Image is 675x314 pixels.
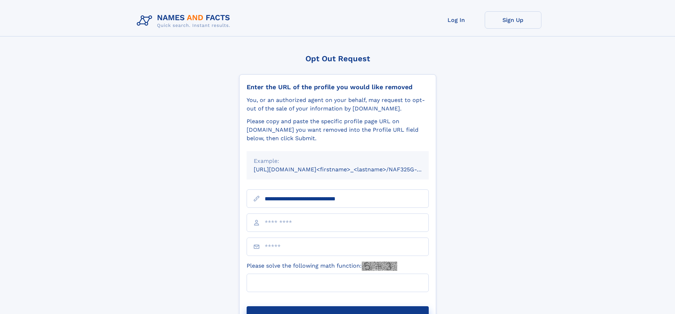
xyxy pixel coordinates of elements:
label: Please solve the following math function: [247,262,397,271]
div: Example: [254,157,422,165]
div: Opt Out Request [239,54,436,63]
a: Sign Up [485,11,541,29]
div: Please copy and paste the specific profile page URL on [DOMAIN_NAME] you want removed into the Pr... [247,117,429,143]
img: Logo Names and Facts [134,11,236,30]
small: [URL][DOMAIN_NAME]<firstname>_<lastname>/NAF325G-xxxxxxxx [254,166,442,173]
a: Log In [428,11,485,29]
div: Enter the URL of the profile you would like removed [247,83,429,91]
div: You, or an authorized agent on your behalf, may request to opt-out of the sale of your informatio... [247,96,429,113]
